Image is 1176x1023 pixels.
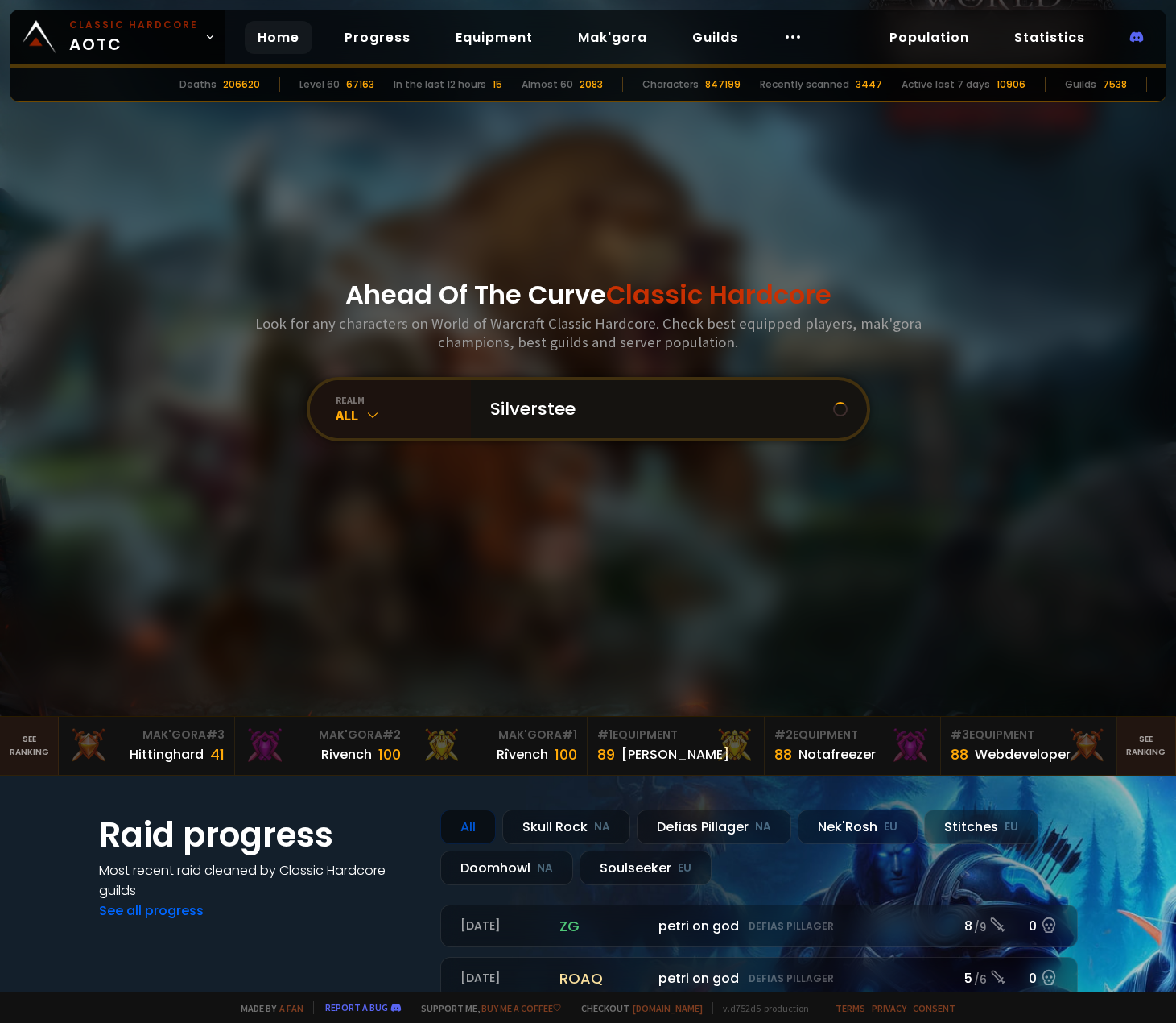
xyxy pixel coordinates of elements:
[765,717,941,775] a: #2Equipment88Notafreezer
[877,21,982,54] a: Population
[705,77,741,92] div: 847199
[555,743,577,765] div: 100
[325,1001,388,1013] a: Report a bug
[332,21,423,54] a: Progress
[760,77,849,92] div: Recently scanned
[440,810,496,844] div: All
[502,810,630,844] div: Skull Rock
[571,1002,703,1014] span: Checkout
[798,744,876,764] div: Notafreezer
[774,727,793,743] span: # 2
[637,810,791,844] div: Defias Pillager
[1005,819,1018,835] small: EU
[130,744,204,764] div: Hittinghard
[872,1002,906,1014] a: Privacy
[440,957,1078,1000] a: [DATE]roaqpetri on godDefias Pillager5 /60
[443,21,546,54] a: Equipment
[99,860,421,901] h4: Most recent raid cleaned by Classic Hardcore guilds
[755,819,771,835] small: NA
[951,727,969,743] span: # 3
[411,1002,561,1014] span: Support me,
[99,901,204,920] a: See all progress
[774,743,792,765] div: 88
[345,275,831,314] h1: Ahead Of The Curve
[69,18,198,32] small: Classic Hardcore
[179,77,217,92] div: Deaths
[299,77,340,92] div: Level 60
[59,717,235,775] a: Mak'Gora#3Hittinghard41
[774,727,930,743] div: Equipment
[346,77,374,92] div: 67163
[245,21,312,54] a: Home
[836,1002,865,1014] a: Terms
[69,18,198,56] span: AOTC
[206,727,225,743] span: # 3
[588,717,764,775] a: #1Equipment89[PERSON_NAME]
[481,1002,561,1014] a: Buy me a coffee
[382,727,401,743] span: # 2
[597,743,615,765] div: 89
[642,77,699,92] div: Characters
[580,77,603,92] div: 2083
[597,727,613,743] span: # 1
[924,810,1038,844] div: Stitches
[951,727,1107,743] div: Equipment
[249,314,928,351] h3: Look for any characters on World of Warcraft Classic Hardcore. Check best equipped players, mak'g...
[378,743,401,765] div: 100
[522,77,573,92] div: Almost 60
[951,743,968,765] div: 88
[537,860,553,876] small: NA
[1001,21,1098,54] a: Statistics
[902,77,990,92] div: Active last 7 days
[913,1002,955,1014] a: Consent
[245,727,401,743] div: Mak'Gora
[633,1002,703,1014] a: [DOMAIN_NAME]
[223,77,260,92] div: 206620
[440,905,1078,947] a: [DATE]zgpetri on godDefias Pillager8 /90
[411,717,588,775] a: Mak'Gora#1Rîvench100
[68,727,225,743] div: Mak'Gora
[565,21,660,54] a: Mak'gora
[798,810,918,844] div: Nek'Rosh
[679,21,751,54] a: Guilds
[279,1002,303,1014] a: a fan
[997,77,1025,92] div: 10906
[594,819,610,835] small: NA
[493,77,502,92] div: 15
[336,394,471,406] div: realm
[440,851,573,885] div: Doomhowl
[856,77,882,92] div: 3447
[941,717,1117,775] a: #3Equipment88Webdeveloper
[1117,717,1176,775] a: Seeranking
[231,1002,303,1014] span: Made by
[336,406,471,425] div: All
[580,851,712,885] div: Soulseeker
[975,744,1071,764] div: Webdeveloper
[99,810,421,860] h1: Raid progress
[712,1002,809,1014] span: v. d752d5 - production
[210,743,225,765] div: 41
[606,276,831,313] span: Classic Hardcore
[421,727,577,743] div: Mak'Gora
[621,744,729,764] div: [PERSON_NAME]
[562,727,577,743] span: # 1
[10,10,225,64] a: Classic HardcoreAOTC
[321,744,372,764] div: Rivench
[1103,77,1127,92] div: 7538
[481,380,833,438] input: Search a character...
[678,860,691,876] small: EU
[394,77,486,92] div: In the last 12 hours
[497,744,548,764] div: Rîvench
[884,819,897,835] small: EU
[235,717,411,775] a: Mak'Gora#2Rivench100
[1065,77,1096,92] div: Guilds
[597,727,753,743] div: Equipment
